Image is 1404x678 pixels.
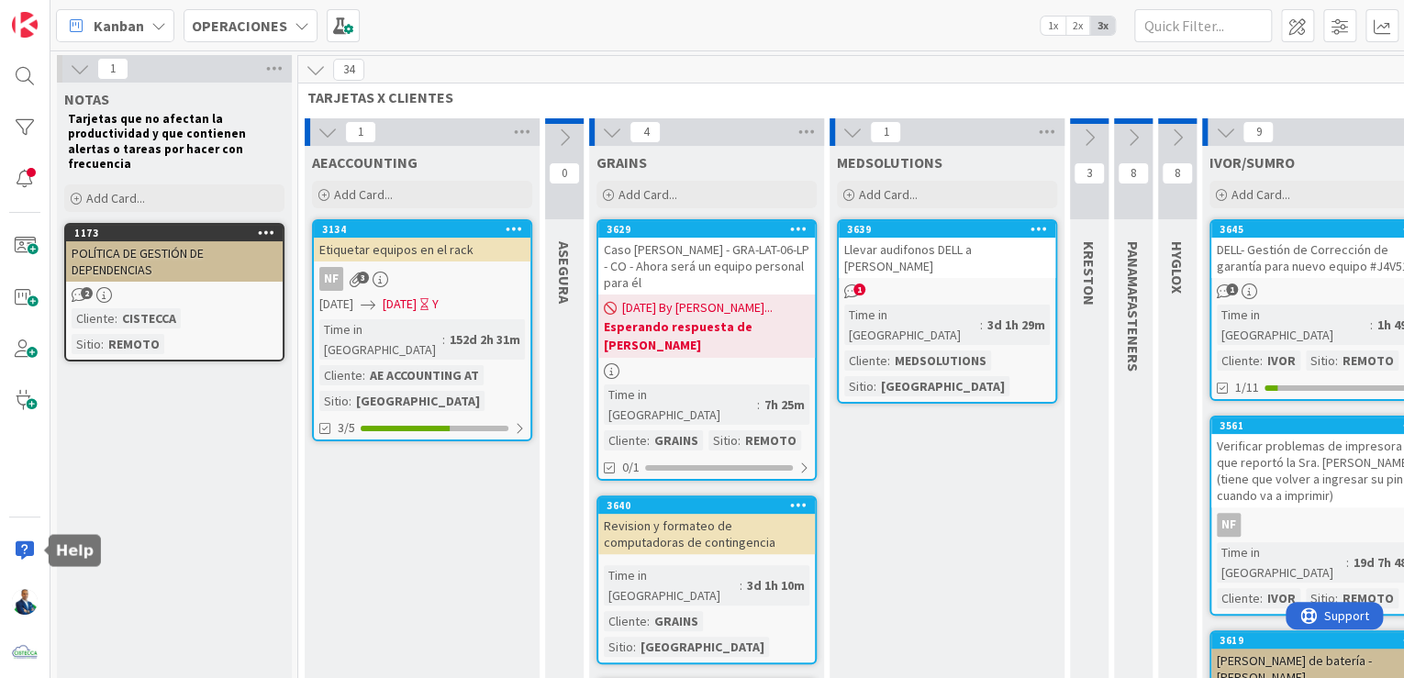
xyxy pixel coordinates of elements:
[1260,350,1263,371] span: :
[1263,350,1300,371] div: IVOR
[647,430,650,450] span: :
[1217,350,1260,371] div: Cliente
[742,575,809,595] div: 3d 1h 10m
[1263,588,1300,608] div: IVOR
[839,238,1055,278] div: Llevar audifonos DELL a [PERSON_NAME]
[66,241,283,282] div: POLÍTICA DE GESTIÓN DE DEPENDENCIAS
[1306,350,1335,371] div: Sitio
[740,575,742,595] span: :
[314,267,530,291] div: NF
[983,315,1050,335] div: 3d 1h 29m
[555,241,574,304] span: ASEGURA
[39,3,84,25] span: Support
[1226,283,1238,295] span: 1
[72,308,115,328] div: Cliente
[68,111,249,172] strong: Tarjetas que no afectan la productividad y que contienen alertas o tareas por hacer con frecuencia
[598,497,815,514] div: 3640
[844,305,980,345] div: Time in [GEOGRAPHIC_DATA]
[708,430,738,450] div: Sitio
[362,365,365,385] span: :
[322,223,530,236] div: 3134
[1242,121,1274,143] span: 9
[650,611,703,631] div: GRAINS
[859,186,918,203] span: Add Card...
[1346,552,1349,572] span: :
[618,186,677,203] span: Add Card...
[1306,588,1335,608] div: Sitio
[1217,542,1346,583] div: Time in [GEOGRAPHIC_DATA]
[1370,315,1373,335] span: :
[12,589,38,615] img: GA
[874,376,876,396] span: :
[604,430,647,450] div: Cliente
[1217,513,1241,537] div: NF
[97,58,128,80] span: 1
[596,153,647,172] span: GRAINS
[333,59,364,81] span: 34
[1217,305,1370,345] div: Time in [GEOGRAPHIC_DATA]
[94,15,144,37] span: Kanban
[1080,241,1098,306] span: KRESTON
[349,391,351,411] span: :
[442,329,445,350] span: :
[549,162,580,184] span: 0
[622,298,773,317] span: [DATE] By [PERSON_NAME]...
[314,221,530,261] div: 3134Etiquetar equipos en el rack
[365,365,484,385] div: AE ACCOUNTING AT
[837,219,1057,404] a: 3639Llevar audifonos DELL a [PERSON_NAME]Time in [GEOGRAPHIC_DATA]:3d 1h 29mCliente:MEDSOLUTIONSS...
[74,227,283,239] div: 1173
[117,308,181,328] div: CISTECCA
[1209,153,1295,172] span: IVOR/SUMRO
[1335,588,1338,608] span: :
[1065,17,1090,35] span: 2x
[839,221,1055,238] div: 3639
[319,391,349,411] div: Sitio
[1231,186,1290,203] span: Add Card...
[633,637,636,657] span: :
[622,458,640,477] span: 0/1
[314,221,530,238] div: 3134
[847,223,1055,236] div: 3639
[604,384,757,425] div: Time in [GEOGRAPHIC_DATA]
[1168,241,1187,294] span: HYGLOX
[853,283,865,295] span: 1
[604,637,633,657] div: Sitio
[1162,162,1193,184] span: 8
[334,186,393,203] span: Add Card...
[604,565,740,606] div: Time in [GEOGRAPHIC_DATA]
[351,391,485,411] div: [GEOGRAPHIC_DATA]
[1074,162,1105,184] span: 3
[741,430,801,450] div: REMOTO
[432,295,439,314] div: Y
[312,153,418,172] span: AEACCOUNTING
[66,225,283,241] div: 1173
[738,430,741,450] span: :
[604,317,809,354] b: Esperando respuesta de [PERSON_NAME]
[760,395,809,415] div: 7h 25m
[338,418,355,438] span: 3/5
[345,121,376,143] span: 1
[66,225,283,282] div: 1173POLÍTICA DE GESTIÓN DE DEPENDENCIAS
[319,267,343,291] div: NF
[1335,350,1338,371] span: :
[1338,350,1398,371] div: REMOTO
[319,365,362,385] div: Cliente
[357,272,369,283] span: 3
[64,90,109,108] span: NOTAS
[598,221,815,238] div: 3629
[844,350,887,371] div: Cliente
[980,315,983,335] span: :
[1124,241,1142,372] span: PANAMAFASTENERS
[12,640,38,666] img: avatar
[445,329,525,350] div: 152d 2h 31m
[598,238,815,295] div: Caso [PERSON_NAME] - GRA-LAT-06-LP - CO - Ahora será un equipo personal para él
[319,295,353,314] span: [DATE]
[887,350,890,371] span: :
[312,219,532,441] a: 3134Etiquetar equipos en el rackNF[DATE][DATE]YTime in [GEOGRAPHIC_DATA]:152d 2h 31mCliente:AE AC...
[314,238,530,261] div: Etiquetar equipos en el rack
[876,376,1009,396] div: [GEOGRAPHIC_DATA]
[598,497,815,554] div: 3640Revision y formateo de computadoras de contingencia
[596,495,817,664] a: 3640Revision y formateo de computadoras de contingenciaTime in [GEOGRAPHIC_DATA]:3d 1h 10mCliente...
[647,611,650,631] span: :
[1090,17,1115,35] span: 3x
